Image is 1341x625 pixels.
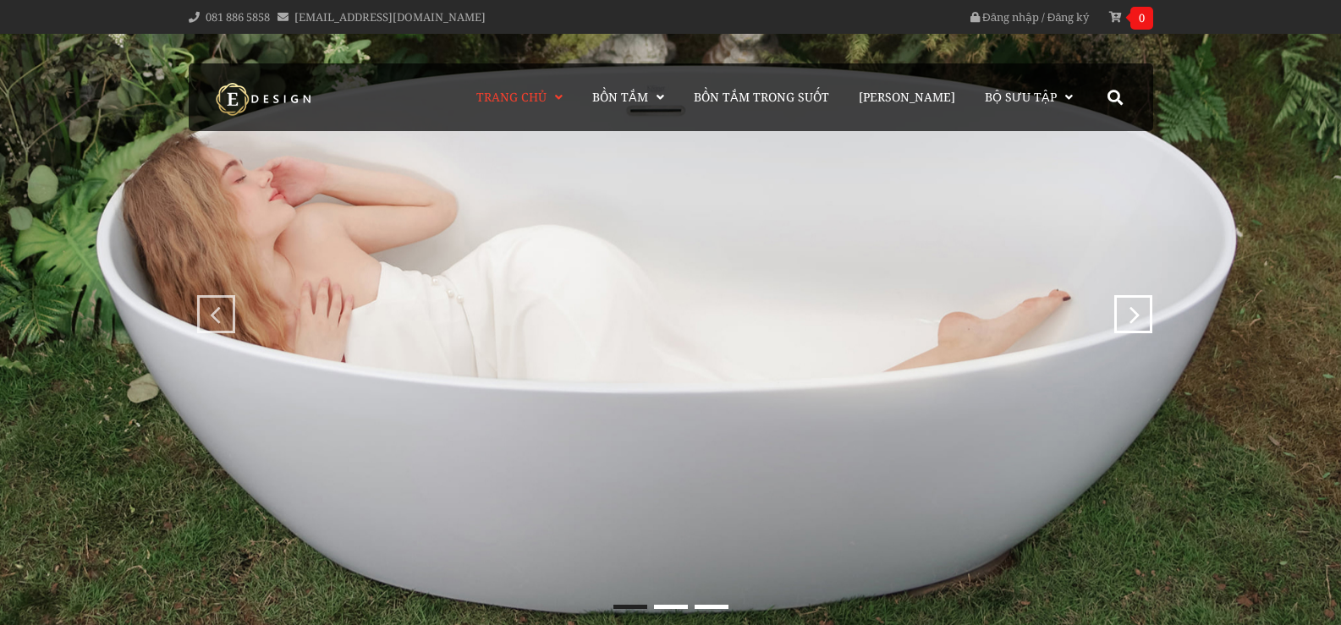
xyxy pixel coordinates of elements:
span: Bồn Tắm [592,89,648,105]
div: prev [201,295,223,316]
img: logo Kreiner Germany - Edesign Interior [201,82,328,116]
a: Bồn Tắm Trong Suốt [681,63,842,131]
span: / [1041,9,1045,25]
a: [EMAIL_ADDRESS][DOMAIN_NAME] [294,9,486,25]
a: Trang chủ [468,63,575,131]
a: [PERSON_NAME] [846,63,968,131]
span: Bộ Sưu Tập [985,89,1057,105]
span: Bồn Tắm Trong Suốt [694,89,829,105]
div: next [1118,295,1140,316]
a: Bồn Tắm [580,63,677,131]
span: [PERSON_NAME] [859,89,955,105]
a: Bộ Sưu Tập [972,63,1085,131]
span: 0 [1130,7,1153,30]
span: Trang chủ [476,89,547,105]
a: 081 886 5858 [206,9,270,25]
